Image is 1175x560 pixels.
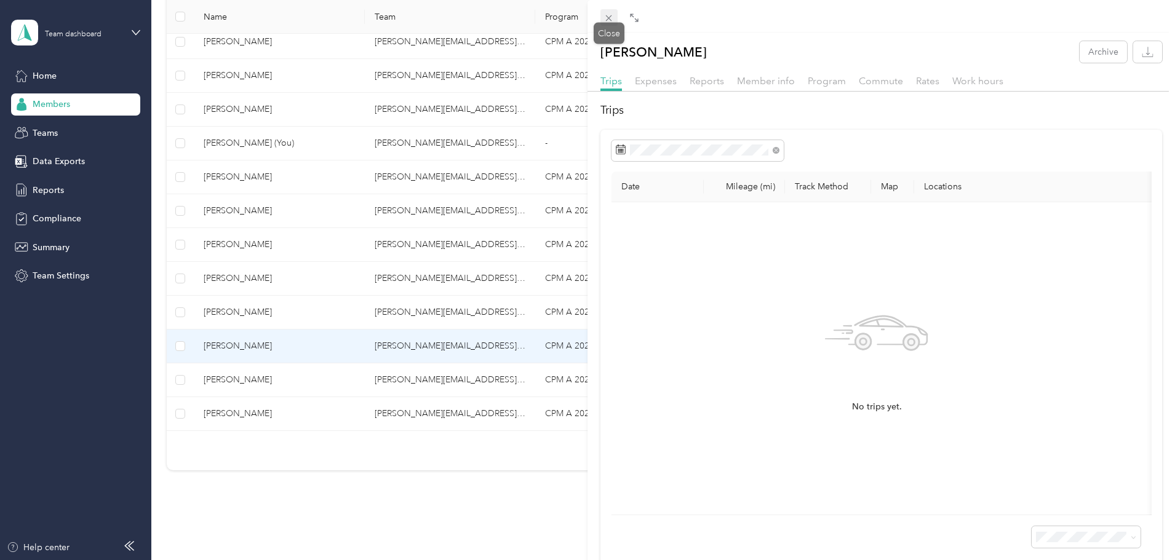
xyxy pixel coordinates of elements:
th: Mileage (mi) [704,172,785,202]
th: Map [871,172,914,202]
span: No trips yet. [852,400,902,414]
span: Trips [600,75,622,87]
div: Close [594,23,624,44]
span: Expenses [635,75,677,87]
button: Archive [1080,41,1127,63]
p: [PERSON_NAME] [600,41,707,63]
span: Program [808,75,846,87]
th: Track Method [785,172,871,202]
span: Rates [916,75,939,87]
span: Work hours [952,75,1003,87]
span: Reports [690,75,724,87]
span: Commute [859,75,903,87]
th: Date [611,172,704,202]
span: Member info [737,75,795,87]
h2: Trips [600,102,1162,119]
iframe: Everlance-gr Chat Button Frame [1106,491,1175,560]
